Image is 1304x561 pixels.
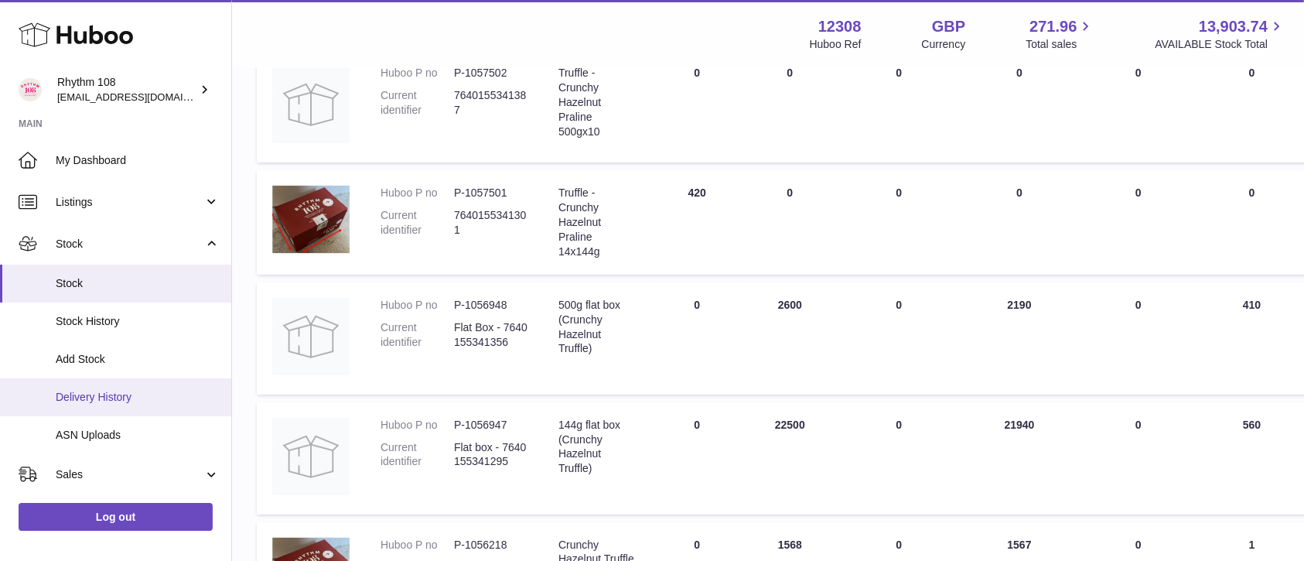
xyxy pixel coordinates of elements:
[743,402,836,515] td: 22500
[381,208,454,238] dt: Current identifier
[818,16,862,37] strong: 12308
[836,402,961,515] td: 0
[57,75,196,104] div: Rhythm 108
[56,390,220,405] span: Delivery History
[932,16,965,37] strong: GBP
[56,352,220,367] span: Add Stock
[381,186,454,200] dt: Huboo P no
[56,276,220,291] span: Stock
[381,418,454,433] dt: Huboo P no
[381,298,454,313] dt: Huboo P no
[454,320,527,350] dd: Flat Box - 7640155341356
[836,50,961,162] td: 0
[558,66,635,139] div: Truffle - Crunchy Hazelnut Praline 500gx10
[1199,16,1268,37] span: 13,903.74
[57,91,227,103] span: [EMAIL_ADDRESS][DOMAIN_NAME]
[56,314,220,329] span: Stock History
[836,282,961,395] td: 0
[743,282,836,395] td: 2600
[922,37,966,52] div: Currency
[19,78,42,101] img: orders@rhythm108.com
[1135,539,1142,551] span: 0
[454,538,527,552] dd: P-1056218
[836,170,961,274] td: 0
[454,208,527,238] dd: 7640155341301
[272,298,350,375] img: product image
[381,66,454,80] dt: Huboo P no
[1026,37,1094,52] span: Total sales
[743,170,836,274] td: 0
[961,170,1077,274] td: 0
[56,467,203,482] span: Sales
[810,37,862,52] div: Huboo Ref
[381,320,454,350] dt: Current identifier
[1026,16,1094,52] a: 271.96 Total sales
[650,170,743,274] td: 420
[56,237,203,251] span: Stock
[454,88,527,118] dd: 7640155341387
[961,50,1077,162] td: 0
[19,503,213,531] a: Log out
[381,440,454,470] dt: Current identifier
[56,428,220,443] span: ASN Uploads
[454,418,527,433] dd: P-1056947
[1135,186,1142,199] span: 0
[558,298,635,357] div: 500g flat box (Crunchy Hazelnut Truffle)
[650,50,743,162] td: 0
[558,186,635,258] div: Truffle - Crunchy Hazelnut Praline 14x144g
[650,282,743,395] td: 0
[56,195,203,210] span: Listings
[961,282,1077,395] td: 2190
[272,186,350,254] img: product image
[1135,67,1142,79] span: 0
[961,402,1077,515] td: 21940
[1135,299,1142,311] span: 0
[454,298,527,313] dd: P-1056948
[1155,16,1285,52] a: 13,903.74 AVAILABLE Stock Total
[1029,16,1077,37] span: 271.96
[454,440,527,470] dd: Flat box - 7640155341295
[1155,37,1285,52] span: AVAILABLE Stock Total
[1135,419,1142,431] span: 0
[650,402,743,515] td: 0
[454,66,527,80] dd: P-1057502
[454,186,527,200] dd: P-1057501
[272,66,350,143] img: product image
[272,418,350,495] img: product image
[743,50,836,162] td: 0
[558,418,635,477] div: 144g flat box (Crunchy Hazelnut Truffle)
[381,538,454,552] dt: Huboo P no
[381,88,454,118] dt: Current identifier
[56,153,220,168] span: My Dashboard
